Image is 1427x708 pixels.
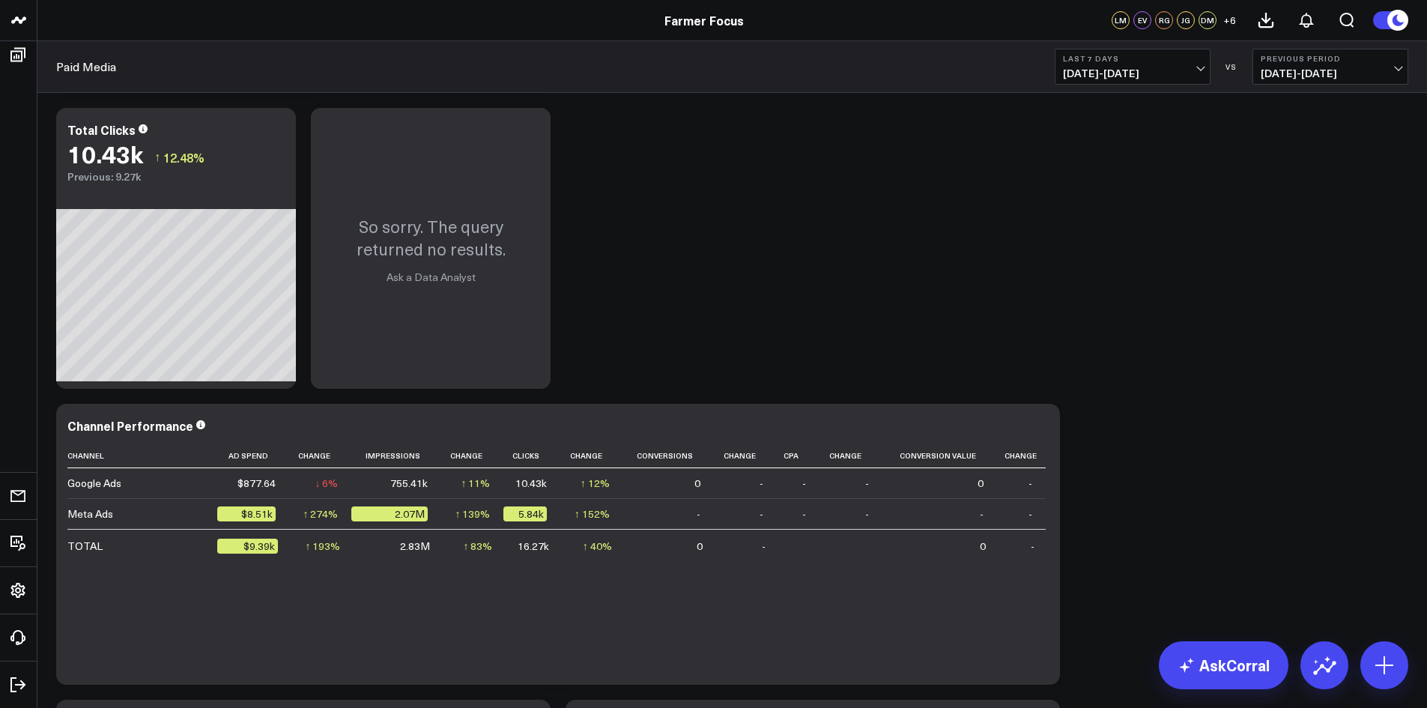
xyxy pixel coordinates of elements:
div: ↑ 12% [581,476,610,491]
span: ↑ [154,148,160,167]
div: Meta Ads [67,506,113,521]
span: + 6 [1223,15,1236,25]
div: $9.39k [217,539,278,554]
div: 5.84k [503,506,547,521]
div: ↑ 193% [305,539,340,554]
th: Conversion Value [882,444,997,468]
div: 2.83M [400,539,430,554]
div: - [865,476,869,491]
a: AskCorral [1159,641,1288,689]
div: ↓ 6% [315,476,338,491]
div: 10.43k [67,140,143,167]
div: - [980,506,984,521]
th: Ad Spend [217,444,289,468]
div: $8.51k [217,506,276,521]
div: - [697,506,700,521]
div: - [1028,506,1032,521]
th: Change [289,444,352,468]
div: - [865,506,869,521]
th: Change [819,444,882,468]
th: Change [997,444,1046,468]
div: 0 [980,539,986,554]
div: EV [1133,11,1151,29]
div: - [1028,476,1032,491]
button: +6 [1220,11,1238,29]
div: 16.27k [518,539,549,554]
div: - [802,506,806,521]
th: Channel [67,444,217,468]
div: VS [1218,62,1245,71]
th: Impressions [351,444,440,468]
div: Channel Performance [67,417,193,434]
div: Google Ads [67,476,121,491]
div: TOTAL [67,539,103,554]
div: 10.43k [515,476,547,491]
div: 0 [697,539,703,554]
div: RG [1155,11,1173,29]
div: ↑ 40% [583,539,612,554]
div: JG [1177,11,1195,29]
p: So sorry. The query returned no results. [326,215,536,260]
div: - [1031,539,1034,554]
div: 0 [978,476,984,491]
div: Previous: 9.27k [67,171,285,183]
div: ↑ 274% [303,506,338,521]
div: LM [1112,11,1130,29]
th: Change [441,444,504,468]
a: Farmer Focus [664,12,744,28]
th: Cpa [777,444,819,468]
span: 12.48% [163,149,204,166]
div: - [762,539,766,554]
th: Change [714,444,777,468]
div: ↑ 83% [463,539,492,554]
a: Ask a Data Analyst [387,270,476,284]
div: $877.64 [237,476,276,491]
button: Last 7 Days[DATE]-[DATE] [1055,49,1211,85]
th: Conversions [623,444,715,468]
button: Previous Period[DATE]-[DATE] [1252,49,1408,85]
div: 2.07M [351,506,427,521]
div: ↑ 152% [575,506,610,521]
span: [DATE] - [DATE] [1063,67,1202,79]
div: Total Clicks [67,121,136,138]
div: 0 [694,476,700,491]
div: - [802,476,806,491]
th: Clicks [503,444,560,468]
span: [DATE] - [DATE] [1261,67,1400,79]
div: - [760,476,763,491]
b: Last 7 Days [1063,54,1202,63]
div: 755.41k [390,476,428,491]
div: - [760,506,763,521]
b: Previous Period [1261,54,1400,63]
div: DM [1199,11,1217,29]
a: Paid Media [56,58,116,75]
th: Change [560,444,623,468]
div: ↑ 139% [455,506,490,521]
div: ↑ 11% [461,476,490,491]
